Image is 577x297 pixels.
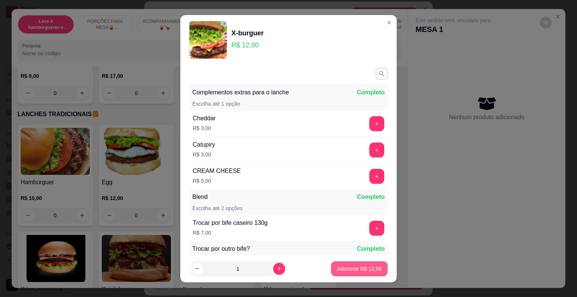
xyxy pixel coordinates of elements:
button: add [369,221,384,236]
button: increase-product-quantity [273,263,285,275]
p: R$ 12,00 [231,40,264,50]
p: R$ 3,00 [193,124,216,132]
p: Trocar por outro bife? [192,244,250,253]
div: CREAM CHEESE [193,167,241,176]
button: add [369,169,384,184]
p: Escolha até 2 opções [192,205,243,212]
button: Close [383,17,395,29]
button: decrease-product-quantity [191,263,203,275]
p: Complementos extras para o lanche [192,88,289,97]
p: Adicionar R$ 12,00 [337,265,382,273]
p: Completo [357,192,385,202]
p: Completo [357,88,385,97]
div: X-burguer [231,28,264,38]
button: add [369,116,384,131]
p: R$ 3,00 [193,151,215,158]
div: Trocar por bife caseiro 130g [193,218,268,227]
button: add [369,142,384,158]
p: R$ 5,00 [193,177,241,185]
p: R$ 7,00 [193,229,268,236]
div: Catupiry [193,140,215,149]
p: Escolha até 1 opção [192,100,240,108]
img: product-image [189,21,227,59]
p: Blend [192,192,208,202]
div: Cheddar [193,114,216,123]
button: Adicionar R$ 12,00 [331,261,388,276]
p: Completo [357,244,385,253]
